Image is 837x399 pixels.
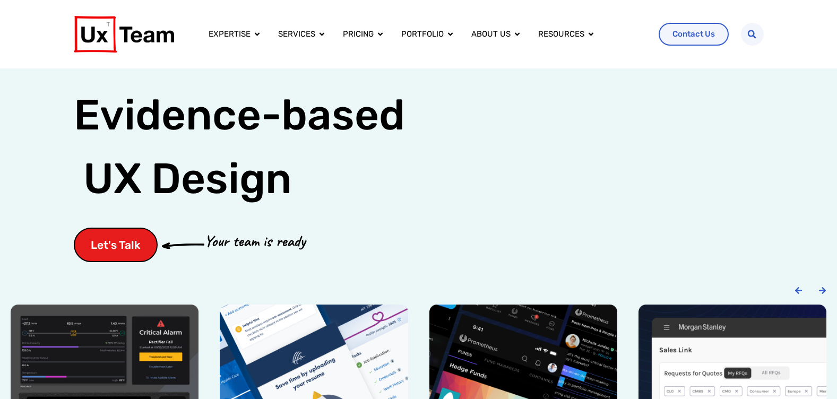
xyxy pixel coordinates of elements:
[343,28,374,40] a: Pricing
[741,23,764,46] div: Search
[209,28,251,40] a: Expertise
[401,28,444,40] a: Portfolio
[200,24,650,45] nav: Menu
[784,348,837,399] iframe: Chat Widget
[659,23,729,46] a: Contact Us
[74,83,405,211] h1: Evidence-based
[204,229,305,253] p: Your team is ready
[162,242,204,248] img: arrow-cta
[83,152,292,205] span: UX Design
[672,30,715,38] span: Contact Us
[538,28,584,40] a: Resources
[200,24,650,45] div: Menu Toggle
[818,287,826,294] div: Next slide
[278,28,315,40] a: Services
[74,16,174,53] img: UX Team Logo
[74,228,158,262] a: Let's Talk
[471,28,511,40] a: About us
[795,287,803,294] div: Previous slide
[91,239,141,250] span: Let's Talk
